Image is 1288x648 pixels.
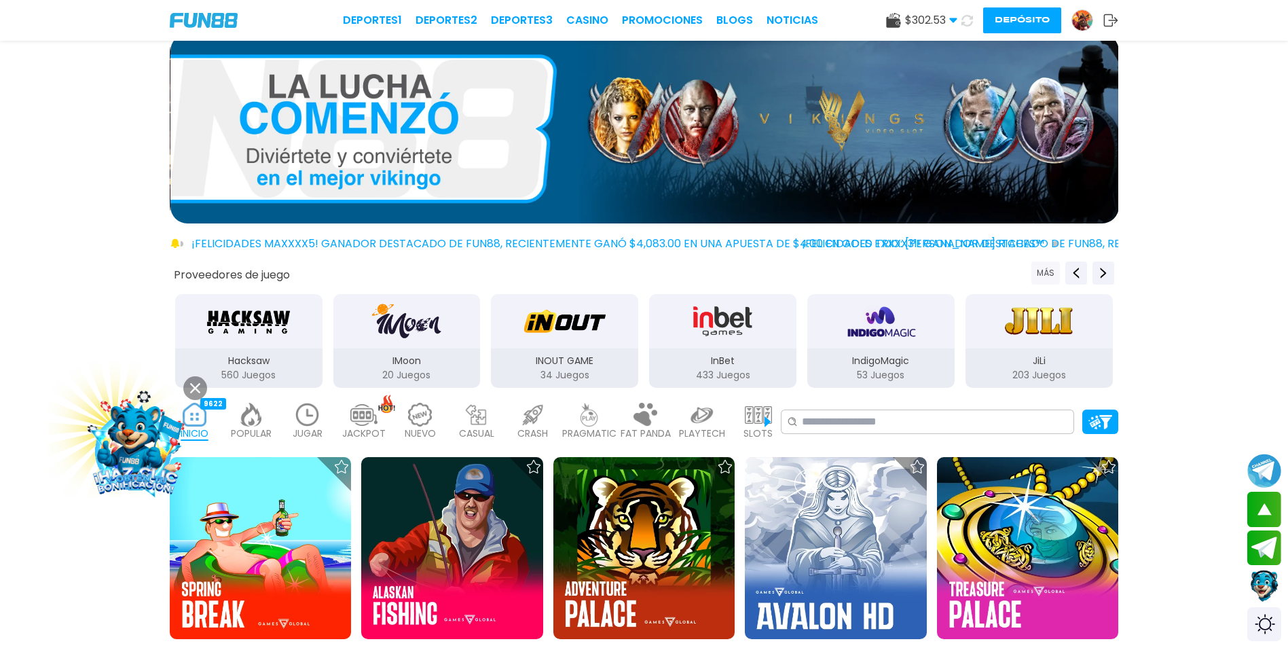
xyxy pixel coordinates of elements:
p: POPULAR [231,427,272,441]
p: 433 Juegos [649,368,796,382]
a: CASINO [566,12,608,29]
p: CASUAL [459,427,494,441]
a: Deportes1 [343,12,402,29]
p: Hacksaw [175,354,323,368]
img: slots_light.webp [745,403,772,427]
p: PLAYTECH [679,427,725,441]
button: Previous providers [1031,262,1060,285]
p: PRAGMATIC [562,427,617,441]
img: Company Logo [170,13,238,28]
img: pragmatic_light.webp [576,403,603,427]
p: CRASH [517,427,548,441]
p: JUGAR [293,427,323,441]
p: 53 Juegos [807,368,955,382]
img: Treasure Palace [937,457,1118,638]
img: new_light.webp [407,403,434,427]
p: 20 Juegos [333,368,481,382]
img: playtech_light.webp [688,403,716,427]
img: Avatar [1072,10,1092,31]
img: casual_light.webp [463,403,490,427]
div: Switch theme [1247,607,1281,641]
div: 9622 [200,398,226,410]
img: Hacksaw [206,302,291,340]
p: INOUT GAME [491,354,638,368]
p: FAT PANDA [621,427,671,441]
button: Hacksaw [170,293,328,389]
img: Avalon [745,457,926,638]
img: Platform Filter [1088,415,1112,429]
button: Contact customer service [1247,569,1281,604]
a: NOTICIAS [767,12,818,29]
img: Juego gratis [170,34,1119,223]
img: JiLi [996,302,1082,340]
button: IndigoMagic [802,293,960,389]
img: popular_light.webp [238,403,265,427]
span: ¡FELICIDADES maxxxx5! GANADOR DESTACADO DE FUN88, RECIENTEMENTE GANÓ $4,083.00 EN UNA APUESTA DE ... [191,236,1058,252]
img: INOUT GAME [522,302,608,340]
a: Deportes2 [416,12,477,29]
button: InBet [644,293,802,389]
img: InBet [680,302,765,340]
img: IMoon [369,302,445,340]
img: fat_panda_light.webp [632,403,659,427]
img: Spring Break [170,457,351,638]
button: IMoon [328,293,486,389]
a: Deportes3 [491,12,553,29]
a: Promociones [622,12,703,29]
p: IMoon [333,354,481,368]
button: Next providers [1092,262,1114,285]
img: Adventure Palace [553,457,735,638]
a: BLOGS [716,12,753,29]
img: hot [378,395,395,413]
button: Join telegram [1247,530,1281,566]
p: 34 Juegos [491,368,638,382]
p: NUEVO [405,427,436,441]
button: scroll up [1247,492,1281,527]
button: Just Do the Best [1118,293,1276,389]
p: IndigoMagic [807,354,955,368]
span: $ 302.53 [905,12,957,29]
p: JiLi [965,354,1113,368]
button: Previous providers [1065,262,1087,285]
img: IndigoMagic [838,302,923,340]
button: Depósito [983,7,1061,33]
button: Join telegram channel [1247,453,1281,488]
img: jackpot_light.webp [350,403,378,427]
img: crash_light.webp [519,403,547,427]
img: recent_light.webp [294,403,321,427]
img: Alaskan Fishing [361,457,542,638]
p: SLOTS [743,427,773,441]
p: JACKPOT [342,427,386,441]
button: INOUT GAME [485,293,644,389]
p: 203 Juegos [965,368,1113,382]
a: Avatar [1071,10,1103,31]
button: JiLi [960,293,1118,389]
button: Proveedores de juego [174,268,290,282]
p: InBet [649,354,796,368]
img: Image Link [75,383,198,506]
p: 560 Juegos [175,368,323,382]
